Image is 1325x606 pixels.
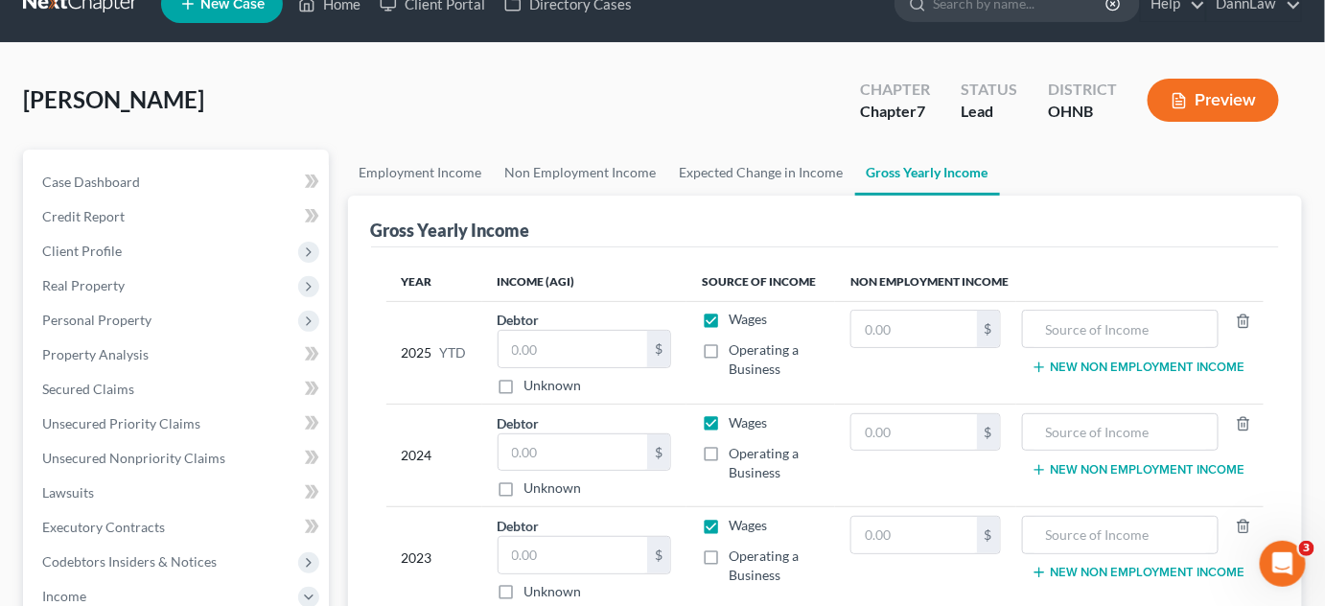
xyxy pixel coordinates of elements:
[42,484,94,501] span: Lawsuits
[961,101,1017,123] div: Lead
[961,79,1017,101] div: Status
[1048,101,1117,123] div: OHNB
[482,263,686,301] th: Income (AGI)
[1048,79,1117,101] div: District
[402,310,467,395] div: 2025
[42,450,225,466] span: Unsecured Nonpriority Claims
[524,376,582,395] label: Unknown
[524,478,582,498] label: Unknown
[42,588,86,604] span: Income
[1260,541,1306,587] iframe: Intercom live chat
[42,346,149,362] span: Property Analysis
[27,372,329,407] a: Secured Claims
[729,341,799,377] span: Operating a Business
[494,150,668,196] a: Non Employment Income
[27,199,329,234] a: Credit Report
[855,150,1000,196] a: Gross Yearly Income
[647,537,670,573] div: $
[42,381,134,397] span: Secured Claims
[524,582,582,601] label: Unknown
[42,312,151,328] span: Personal Property
[27,165,329,199] a: Case Dashboard
[42,553,217,570] span: Codebtors Insiders & Notices
[498,413,540,433] label: Debtor
[668,150,855,196] a: Expected Change in Income
[860,101,930,123] div: Chapter
[729,517,767,533] span: Wages
[647,434,670,471] div: $
[1032,565,1245,580] button: New Non Employment Income
[371,219,530,242] div: Gross Yearly Income
[686,263,835,301] th: Source of Income
[1033,517,1208,553] input: Source of Income
[42,243,122,259] span: Client Profile
[1148,79,1279,122] button: Preview
[860,79,930,101] div: Chapter
[42,174,140,190] span: Case Dashboard
[42,415,200,431] span: Unsecured Priority Claims
[440,343,467,362] span: YTD
[27,441,329,476] a: Unsecured Nonpriority Claims
[977,517,1000,553] div: $
[729,311,767,327] span: Wages
[27,510,329,545] a: Executory Contracts
[402,413,467,499] div: 2024
[348,150,494,196] a: Employment Income
[647,331,670,367] div: $
[499,537,647,573] input: 0.00
[1032,360,1245,375] button: New Non Employment Income
[851,517,976,553] input: 0.00
[23,85,204,113] span: [PERSON_NAME]
[977,414,1000,451] div: $
[386,263,482,301] th: Year
[729,548,799,583] span: Operating a Business
[42,277,125,293] span: Real Property
[27,338,329,372] a: Property Analysis
[1299,541,1314,556] span: 3
[977,311,1000,347] div: $
[835,263,1264,301] th: Non Employment Income
[498,310,540,330] label: Debtor
[851,311,976,347] input: 0.00
[1032,462,1245,478] button: New Non Employment Income
[729,445,799,480] span: Operating a Business
[499,434,647,471] input: 0.00
[402,516,467,601] div: 2023
[1033,414,1208,451] input: Source of Income
[42,208,125,224] span: Credit Report
[498,516,540,536] label: Debtor
[27,476,329,510] a: Lawsuits
[27,407,329,441] a: Unsecured Priority Claims
[42,519,165,535] span: Executory Contracts
[917,102,925,120] span: 7
[1033,311,1208,347] input: Source of Income
[851,414,976,451] input: 0.00
[499,331,647,367] input: 0.00
[729,414,767,431] span: Wages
